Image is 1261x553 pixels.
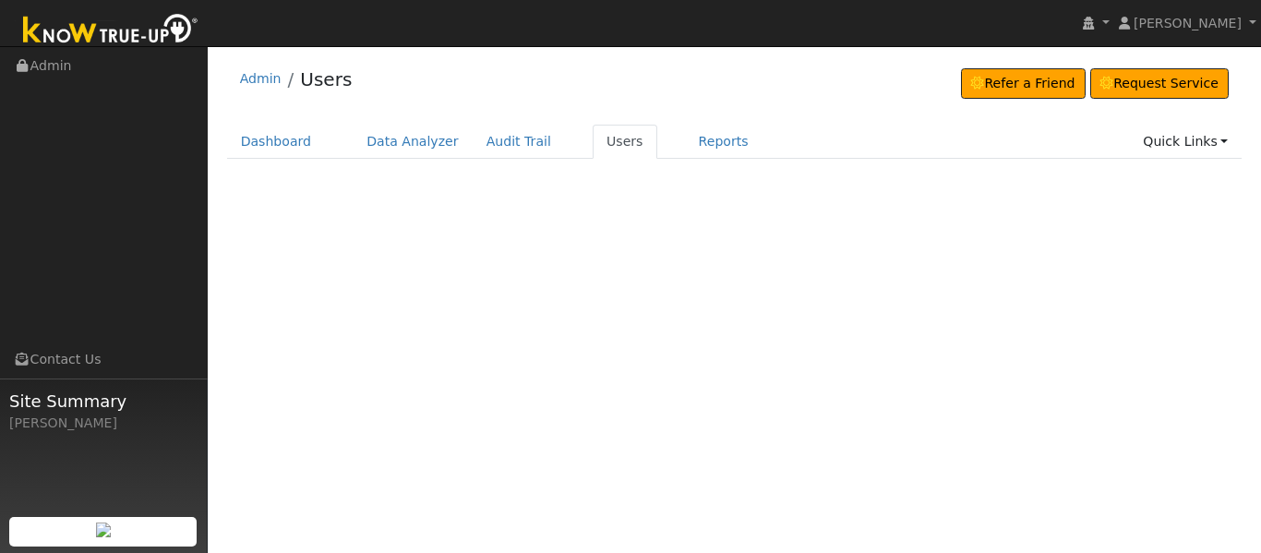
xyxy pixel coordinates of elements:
a: Admin [240,71,282,86]
a: Data Analyzer [353,125,473,159]
a: Quick Links [1129,125,1242,159]
a: Refer a Friend [961,68,1086,100]
div: [PERSON_NAME] [9,414,198,433]
a: Audit Trail [473,125,565,159]
a: Users [593,125,657,159]
span: [PERSON_NAME] [1134,16,1242,30]
img: Know True-Up [14,10,208,52]
span: Site Summary [9,389,198,414]
a: Users [300,68,352,90]
a: Reports [685,125,763,159]
img: retrieve [96,523,111,537]
a: Dashboard [227,125,326,159]
a: Request Service [1090,68,1230,100]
